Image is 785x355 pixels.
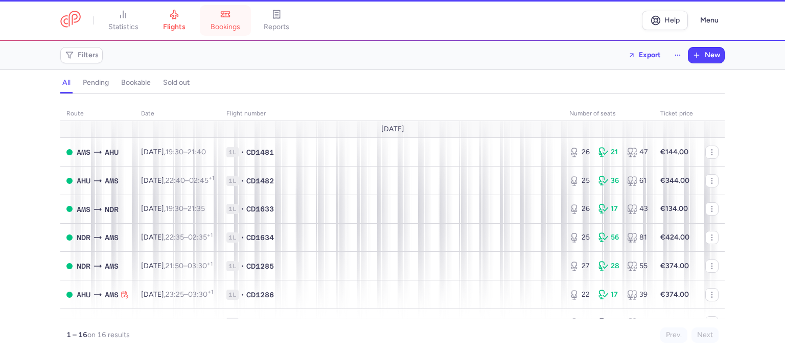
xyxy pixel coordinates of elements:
[264,22,289,32] span: reports
[569,232,590,243] div: 25
[246,290,274,300] span: CD1286
[563,106,654,122] th: number of seats
[108,22,138,32] span: statistics
[188,233,213,242] time: 02:35
[627,204,648,214] div: 43
[166,262,213,270] span: –
[241,176,244,186] span: •
[569,204,590,214] div: 26
[627,232,648,243] div: 81
[621,47,667,63] button: Export
[163,22,186,32] span: flights
[166,318,206,327] span: –
[105,261,119,272] span: AMS
[60,106,135,122] th: route
[105,318,119,329] span: AHU
[660,290,689,299] strong: €374.00
[598,318,619,328] div: 0
[660,148,688,156] strong: €144.00
[660,318,688,327] strong: €144.00
[688,48,724,63] button: New
[627,147,648,157] div: 47
[188,318,206,327] time: 21:40
[77,261,90,272] span: NDR
[78,51,99,59] span: Filters
[121,78,151,87] h4: bookable
[598,261,619,271] div: 28
[226,290,239,300] span: 1L
[691,327,719,343] button: Next
[66,330,87,339] strong: 1 – 16
[211,22,240,32] span: bookings
[149,9,200,32] a: flights
[77,318,90,329] span: AMS
[660,327,687,343] button: Prev.
[246,261,274,271] span: CD1285
[207,289,213,295] sup: +1
[705,51,720,59] span: New
[246,204,274,214] span: CD1633
[188,262,213,270] time: 03:30
[207,261,213,267] sup: +1
[569,290,590,300] div: 22
[220,106,563,122] th: Flight number
[241,318,244,328] span: •
[87,330,130,339] span: on 16 results
[598,147,619,157] div: 21
[598,290,619,300] div: 17
[209,175,214,181] sup: +1
[246,176,274,186] span: CD1482
[627,261,648,271] div: 55
[83,78,109,87] h4: pending
[226,261,239,271] span: 1L
[207,232,213,239] sup: +1
[141,176,214,185] span: [DATE],
[166,318,183,327] time: 19:30
[569,176,590,186] div: 25
[598,204,619,214] div: 17
[98,9,149,32] a: statistics
[664,16,680,24] span: Help
[660,233,689,242] strong: €424.00
[105,175,119,186] span: AMS
[188,204,205,213] time: 21:35
[226,176,239,186] span: 1L
[200,9,251,32] a: bookings
[246,318,274,328] span: CD1481
[188,148,206,156] time: 21:40
[166,148,183,156] time: 19:30
[598,232,619,243] div: 56
[246,147,274,157] span: CD1481
[694,11,725,30] button: Menu
[166,176,185,185] time: 22:40
[141,262,213,270] span: [DATE],
[61,48,102,63] button: Filters
[77,289,90,300] span: AHU
[226,318,239,328] span: 1L
[627,176,648,186] div: 61
[251,9,302,32] a: reports
[105,204,119,215] span: NDR
[105,289,119,300] span: AMS
[166,148,206,156] span: –
[166,204,205,213] span: –
[166,233,184,242] time: 22:35
[166,233,213,242] span: –
[141,233,213,242] span: [DATE],
[226,204,239,214] span: 1L
[166,290,184,299] time: 23:25
[569,318,590,328] div: 23
[188,290,213,299] time: 03:30
[166,176,214,185] span: –
[163,78,190,87] h4: sold out
[241,147,244,157] span: •
[598,176,619,186] div: 36
[381,125,404,133] span: [DATE]
[660,262,689,270] strong: €374.00
[241,261,244,271] span: •
[141,290,213,299] span: [DATE],
[105,147,119,158] span: AHU
[642,11,688,30] a: Help
[166,262,183,270] time: 21:50
[189,176,214,185] time: 02:45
